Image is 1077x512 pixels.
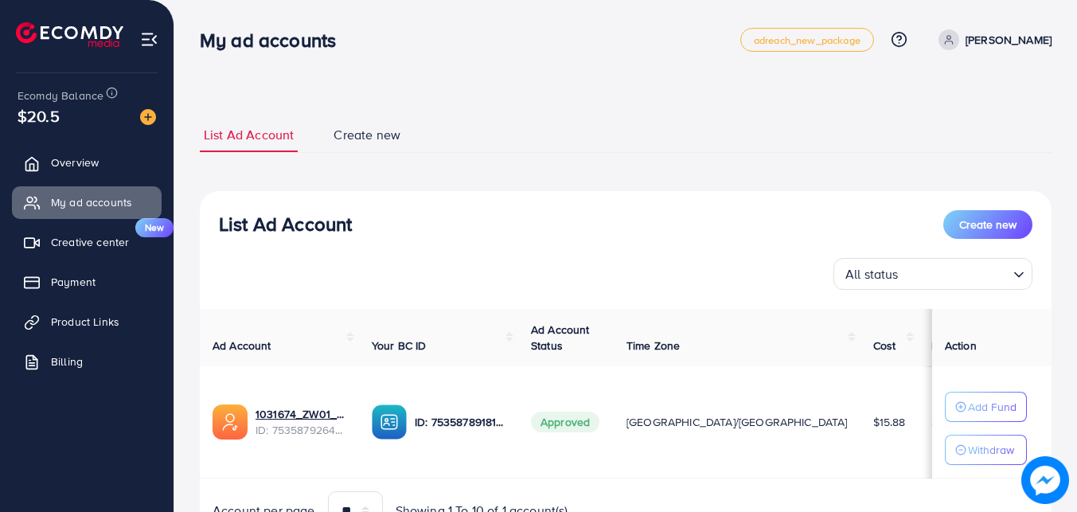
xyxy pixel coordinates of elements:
p: Add Fund [968,397,1017,416]
span: [GEOGRAPHIC_DATA]/[GEOGRAPHIC_DATA] [626,414,848,430]
span: Ecomdy Balance [18,88,103,104]
a: My ad accounts [12,186,162,218]
img: logo [16,22,123,47]
span: Product Links [51,314,119,330]
span: Billing [51,354,83,369]
button: Create new [943,210,1032,239]
span: List Ad Account [204,126,294,144]
input: Search for option [903,260,1007,286]
a: Overview [12,147,162,178]
a: 1031674_ZW01_1754583673159 [256,406,346,422]
span: Ad Account [213,338,271,354]
span: Approved [531,412,599,432]
span: My ad accounts [51,194,132,210]
span: Creative center [51,234,129,250]
span: Payment [51,274,96,290]
h3: List Ad Account [219,213,352,236]
a: Billing [12,346,162,377]
span: Overview [51,154,99,170]
a: Creative centerNew [12,226,162,258]
a: Product Links [12,306,162,338]
span: Create new [959,217,1017,233]
span: All status [842,263,902,286]
button: Add Fund [945,392,1027,422]
span: Ad Account Status [531,322,590,354]
span: Create new [334,126,400,144]
span: ID: 7535879264429015057 [256,422,346,438]
a: [PERSON_NAME] [932,29,1052,50]
p: Withdraw [968,440,1014,459]
div: Search for option [833,258,1032,290]
a: adreach_new_package [740,28,874,52]
span: New [135,218,174,237]
span: adreach_new_package [754,35,860,45]
p: [PERSON_NAME] [966,30,1052,49]
img: image [1021,456,1069,504]
button: Withdraw [945,435,1027,465]
img: image [140,109,156,125]
span: $20.5 [18,104,60,127]
span: Time Zone [626,338,680,354]
img: menu [140,30,158,49]
a: Payment [12,266,162,298]
span: Your BC ID [372,338,427,354]
h3: My ad accounts [200,29,349,52]
span: $15.88 [873,414,906,430]
div: <span class='underline'>1031674_ZW01_1754583673159</span></br>7535879264429015057 [256,406,346,439]
img: ic-ads-acc.e4c84228.svg [213,405,248,440]
span: Action [945,338,977,354]
span: Cost [873,338,896,354]
p: ID: 7535878918117670930 [415,412,505,432]
img: ic-ba-acc.ded83a64.svg [372,405,407,440]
